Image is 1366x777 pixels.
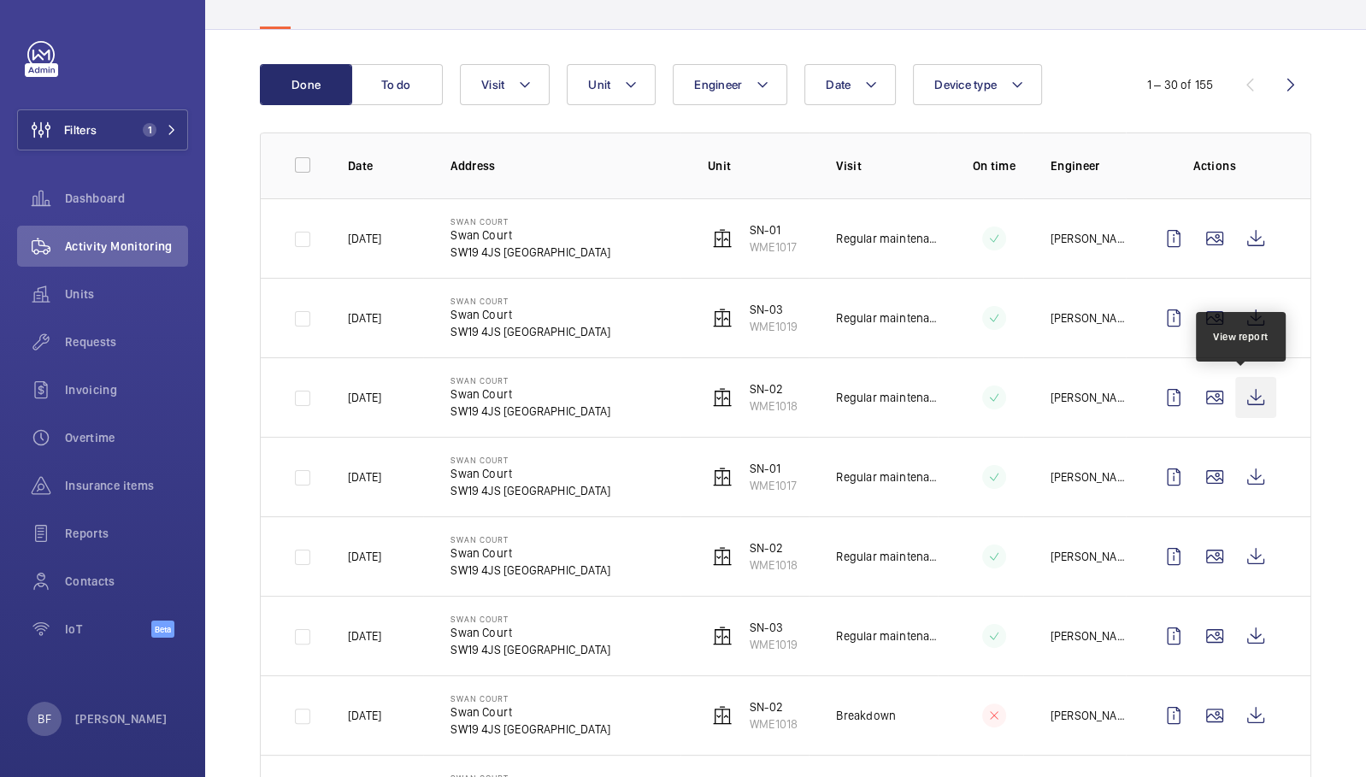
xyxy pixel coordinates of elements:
p: WME1018 [750,556,798,574]
p: Swan Court [450,693,610,703]
p: Swan Court [450,306,610,323]
p: [DATE] [348,230,381,247]
p: [DATE] [348,548,381,565]
p: [DATE] [348,627,381,645]
span: Invoicing [65,381,188,398]
span: Dashboard [65,190,188,207]
p: Engineer [1051,157,1126,174]
button: Filters1 [17,109,188,150]
p: [PERSON_NAME] [1051,230,1126,247]
img: elevator.svg [712,228,733,249]
p: WME1018 [750,397,798,415]
button: Visit [460,64,550,105]
img: elevator.svg [712,705,733,726]
div: 1 – 30 of 155 [1147,76,1213,93]
span: Device type [934,78,997,91]
p: SW19 4JS [GEOGRAPHIC_DATA] [450,641,610,658]
button: Unit [567,64,656,105]
span: Units [65,285,188,303]
p: SN-02 [750,380,798,397]
button: Device type [913,64,1042,105]
p: Visit [836,157,937,174]
p: Regular maintenance [836,230,937,247]
p: BF [38,710,50,727]
p: [PERSON_NAME] [75,710,168,727]
button: Engineer [673,64,787,105]
img: elevator.svg [712,546,733,567]
p: Actions [1153,157,1276,174]
p: [DATE] [348,389,381,406]
p: Regular maintenance [836,309,937,327]
button: Done [260,64,352,105]
span: Engineer [694,78,742,91]
p: Swan Court [450,465,610,482]
p: Breakdown [836,707,896,724]
span: Overtime [65,429,188,446]
p: WME1017 [750,238,797,256]
p: WME1019 [750,636,798,653]
p: [PERSON_NAME] [1051,389,1126,406]
button: Date [804,64,896,105]
p: Swan Court [450,216,610,227]
p: Swan Court [450,455,610,465]
span: Unit [588,78,610,91]
p: [DATE] [348,309,381,327]
img: elevator.svg [712,626,733,646]
p: Swan Court [450,703,610,721]
p: SN-03 [750,301,798,318]
img: elevator.svg [712,387,733,408]
p: Regular maintenance [836,627,937,645]
p: SW19 4JS [GEOGRAPHIC_DATA] [450,721,610,738]
p: [PERSON_NAME] [1051,627,1126,645]
p: SW19 4JS [GEOGRAPHIC_DATA] [450,403,610,420]
p: SW19 4JS [GEOGRAPHIC_DATA] [450,482,610,499]
p: WME1019 [750,318,798,335]
p: [PERSON_NAME] [1051,468,1126,486]
span: Insurance items [65,477,188,494]
button: To do [350,64,443,105]
p: SN-01 [750,221,797,238]
p: Swan Court [450,534,610,544]
p: Regular maintenance [836,389,937,406]
span: IoT [65,621,151,638]
p: Address [450,157,680,174]
span: Beta [151,621,174,638]
p: WME1018 [750,715,798,733]
span: Visit [481,78,504,91]
p: Swan Court [450,544,610,562]
p: Regular maintenance [836,548,937,565]
span: Contacts [65,573,188,590]
span: Requests [65,333,188,350]
div: View report [1213,329,1269,344]
p: Date [348,157,423,174]
p: SW19 4JS [GEOGRAPHIC_DATA] [450,323,610,340]
p: SN-02 [750,698,798,715]
span: Reports [65,525,188,542]
img: elevator.svg [712,467,733,487]
p: SN-01 [750,460,797,477]
span: Filters [64,121,97,138]
p: Swan Court [450,386,610,403]
p: [PERSON_NAME] [1051,707,1126,724]
p: [DATE] [348,468,381,486]
p: On time [965,157,1023,174]
p: SN-03 [750,619,798,636]
p: WME1017 [750,477,797,494]
p: [PERSON_NAME] [1051,309,1126,327]
p: SW19 4JS [GEOGRAPHIC_DATA] [450,244,610,261]
p: Regular maintenance [836,468,937,486]
p: Swan Court [450,624,610,641]
p: Unit [708,157,809,174]
span: Activity Monitoring [65,238,188,255]
p: SN-02 [750,539,798,556]
p: Swan Court [450,227,610,244]
p: [PERSON_NAME] [1051,548,1126,565]
p: Swan Court [450,296,610,306]
p: [DATE] [348,707,381,724]
span: 1 [143,123,156,137]
img: elevator.svg [712,308,733,328]
p: Swan Court [450,375,610,386]
p: Swan Court [450,614,610,624]
p: SW19 4JS [GEOGRAPHIC_DATA] [450,562,610,579]
span: Date [826,78,851,91]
